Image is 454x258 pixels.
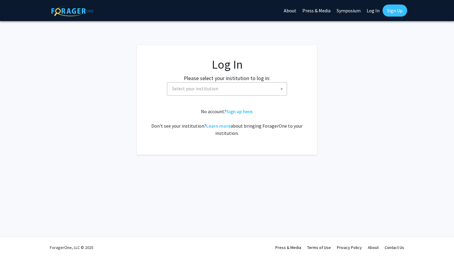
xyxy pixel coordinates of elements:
[50,237,93,258] div: ForagerOne, LLC © 2025
[172,85,218,92] span: Select your institution
[337,245,362,250] a: Privacy Policy
[226,108,252,114] a: Sign up here
[383,5,407,17] a: Sign Up
[206,123,231,129] a: Learn more about bringing ForagerOne to your institution
[368,245,379,250] a: About
[167,82,287,96] span: Select your institution
[184,74,270,82] label: Please select your institution to log in:
[149,57,305,72] h1: Log In
[170,82,287,95] span: Select your institution
[275,245,301,250] a: Press & Media
[307,245,331,250] a: Terms of Use
[385,245,404,250] a: Contact Us
[149,108,305,137] div: No account? . Don't see your institution? about bringing ForagerOne to your institution.
[51,6,93,16] img: ForagerOne Logo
